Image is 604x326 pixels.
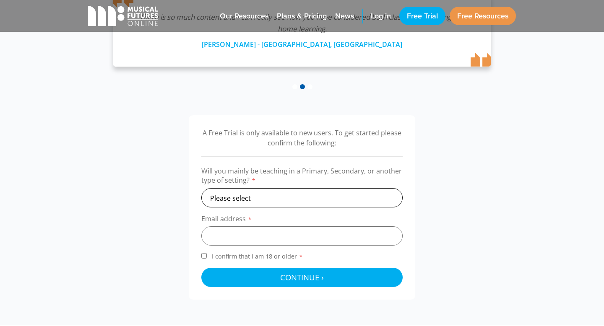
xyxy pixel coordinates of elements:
[130,35,474,50] div: [PERSON_NAME] - [GEOGRAPHIC_DATA], [GEOGRAPHIC_DATA]
[399,7,445,25] a: Free Trial
[201,166,403,188] label: Will you mainly be teaching in a Primary, Secondary, or another type of setting?
[201,268,403,287] button: Continue ›
[335,10,354,22] span: News
[201,128,403,148] p: A Free Trial is only available to new users. To get started please confirm the following:
[210,252,305,260] span: I confirm that I am 18 or older
[277,10,327,22] span: Plans & Pricing
[280,272,324,282] span: Continue ›
[201,253,207,259] input: I confirm that I am 18 or older*
[201,214,403,226] label: Email address
[220,10,268,22] span: Our Resources
[450,7,516,25] a: Free Resources
[371,10,391,22] span: Log in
